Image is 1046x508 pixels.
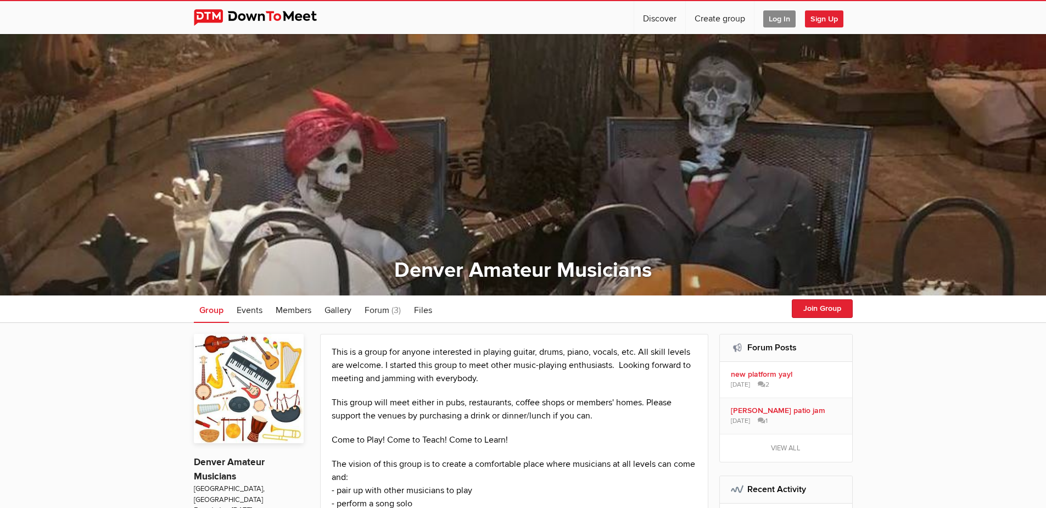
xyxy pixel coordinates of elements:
[731,416,750,426] span: [DATE]
[359,295,406,323] a: Forum (3)
[194,334,304,443] img: Denver Amateur Musicians
[409,295,438,323] a: Files
[391,305,401,316] span: (3)
[758,416,768,426] span: 1
[332,345,697,385] p: This is a group for anyone interested in playing guitar, drums, piano, vocals, etc. All skill lev...
[747,342,797,353] a: Forum Posts
[720,434,852,462] a: View all
[763,10,796,27] span: Log In
[731,380,750,390] span: [DATE]
[237,305,262,316] span: Events
[754,1,804,34] a: Log In
[731,370,844,379] b: new platform yay!
[332,433,697,446] p: Come to Play! Come to Teach! Come to Learn!
[276,305,311,316] span: Members
[332,396,697,422] p: This group will meet either in pubs, restaurants, coffee shops or members' homes. Please support ...
[758,380,769,390] span: 2
[414,305,432,316] span: Files
[686,1,754,34] a: Create group
[720,398,852,434] a: [PERSON_NAME] patio jam [DATE] 1
[634,1,685,34] a: Discover
[720,362,852,398] a: new platform yay! [DATE] 2
[194,484,304,505] span: [GEOGRAPHIC_DATA], [GEOGRAPHIC_DATA]
[270,295,317,323] a: Members
[194,9,334,26] img: DownToMeet
[365,305,389,316] span: Forum
[805,10,843,27] span: Sign Up
[325,305,351,316] span: Gallery
[194,295,229,323] a: Group
[731,406,844,416] b: [PERSON_NAME] patio jam
[231,295,268,323] a: Events
[792,299,853,318] button: Join Group
[199,305,223,316] span: Group
[731,476,841,503] h2: Recent Activity
[805,1,852,34] a: Sign Up
[319,295,357,323] a: Gallery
